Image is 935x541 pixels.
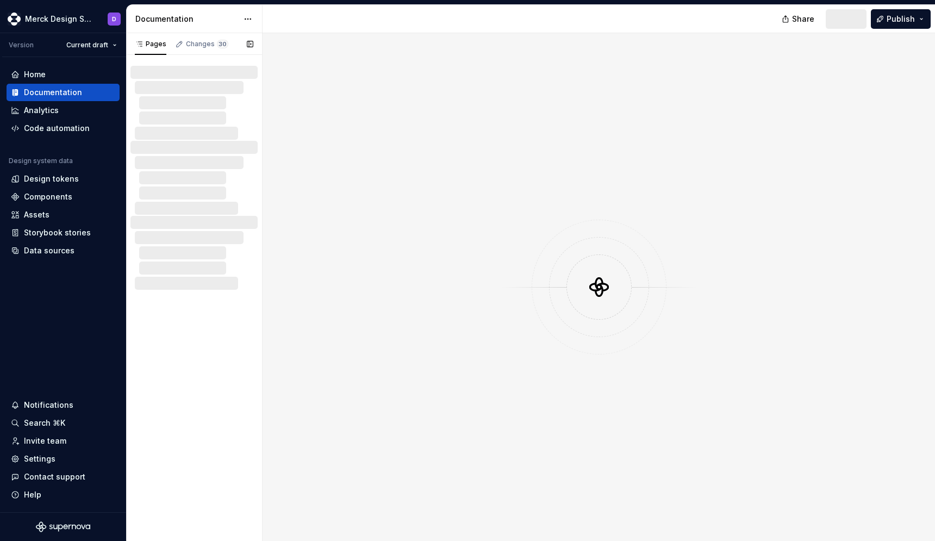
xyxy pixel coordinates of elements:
span: Share [792,14,814,24]
div: Home [24,69,46,80]
div: Assets [24,209,49,220]
div: Analytics [24,105,59,116]
div: Data sources [24,245,74,256]
a: Invite team [7,432,120,450]
div: Pages [135,40,166,48]
span: Publish [887,14,915,24]
div: Design system data [9,157,73,165]
button: Current draft [61,38,122,53]
div: D [112,15,116,23]
button: Publish [871,9,931,29]
div: Help [24,489,41,500]
div: Merck Design System [25,14,95,24]
a: Design tokens [7,170,120,188]
div: Code automation [24,123,90,134]
a: Data sources [7,242,120,259]
a: Documentation [7,84,120,101]
div: Version [9,41,34,49]
button: Share [776,9,821,29]
div: Contact support [24,471,85,482]
a: Settings [7,450,120,468]
div: Documentation [24,87,82,98]
span: 30 [217,40,228,48]
div: Invite team [24,436,66,446]
button: Notifications [7,396,120,414]
div: Storybook stories [24,227,91,238]
a: Home [7,66,120,83]
a: Storybook stories [7,224,120,241]
svg: Supernova Logo [36,521,90,532]
button: Search ⌘K [7,414,120,432]
div: Search ⌘K [24,418,65,428]
div: Settings [24,453,55,464]
div: Design tokens [24,173,79,184]
button: Contact support [7,468,120,486]
div: Documentation [135,14,238,24]
div: Notifications [24,400,73,411]
button: Merck Design SystemD [2,7,124,30]
a: Components [7,188,120,206]
div: Components [24,191,72,202]
a: Code automation [7,120,120,137]
a: Assets [7,206,120,223]
span: Current draft [66,41,108,49]
a: Analytics [7,102,120,119]
button: Help [7,486,120,503]
div: Changes [186,40,228,48]
img: 317a9594-9ec3-41ad-b59a-e557b98ff41d.png [8,13,21,26]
